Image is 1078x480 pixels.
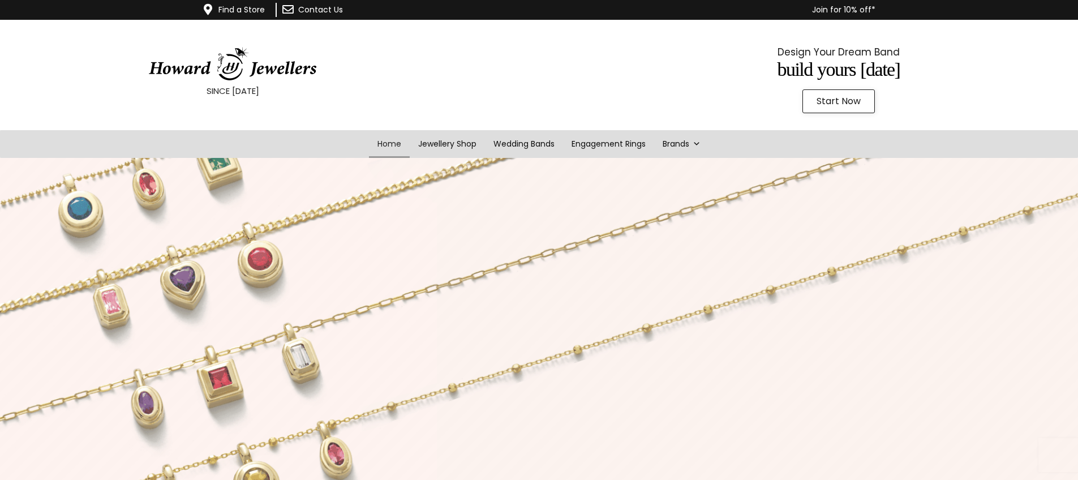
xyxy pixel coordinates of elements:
[817,97,861,106] span: Start Now
[485,130,563,158] a: Wedding Bands
[28,84,437,98] p: SINCE [DATE]
[298,4,343,15] a: Contact Us
[625,358,806,404] rs-layer: captivating colours
[634,44,1043,61] p: Design Your Dream Band
[778,59,900,80] span: Build Yours [DATE]
[410,130,485,158] a: Jewellery Shop
[563,130,654,158] a: Engagement Rings
[409,3,875,17] p: Join for 10% off*
[802,89,875,113] a: Start Now
[148,47,317,81] img: HowardJewellersLogo-04
[369,130,410,158] a: Home
[654,130,709,158] a: Brands
[218,4,265,15] a: Find a Store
